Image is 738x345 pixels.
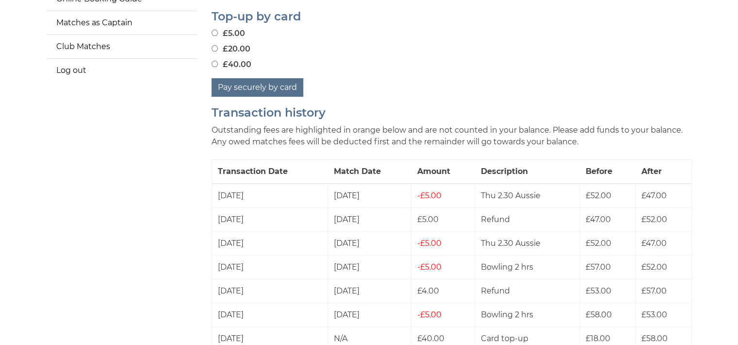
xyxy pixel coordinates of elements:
th: Description [475,159,579,184]
span: £40.00 [417,334,444,343]
span: £53.00 [586,286,611,295]
span: £47.00 [586,215,611,224]
th: After [636,159,691,184]
td: [DATE] [328,231,411,255]
span: £47.00 [641,239,667,248]
th: Before [580,159,636,184]
span: £58.00 [641,334,668,343]
td: [DATE] [212,184,328,208]
td: [DATE] [212,255,328,279]
th: Match Date [328,159,411,184]
span: £47.00 [641,191,667,200]
label: £40.00 [212,59,251,70]
input: £5.00 [212,30,218,36]
td: [DATE] [212,303,328,327]
td: Bowling 2 hrs [475,303,579,327]
td: Thu 2.30 Aussie [475,231,579,255]
td: [DATE] [328,303,411,327]
h2: Top-up by card [212,10,692,23]
td: Refund [475,279,579,303]
span: £5.00 [417,215,439,224]
span: £52.00 [586,191,611,200]
a: Matches as Captain [47,11,197,34]
span: £58.00 [586,310,612,319]
span: £57.00 [641,286,667,295]
td: [DATE] [212,279,328,303]
label: £5.00 [212,28,245,39]
td: Refund [475,207,579,231]
span: £5.00 [417,310,442,319]
span: £5.00 [417,191,442,200]
a: Log out [47,59,197,82]
span: £52.00 [641,215,667,224]
td: Thu 2.30 Aussie [475,184,579,208]
td: Bowling 2 hrs [475,255,579,279]
span: £5.00 [417,239,442,248]
td: [DATE] [328,279,411,303]
input: £40.00 [212,61,218,67]
a: Club Matches [47,35,197,58]
span: £52.00 [641,262,667,272]
td: [DATE] [212,207,328,231]
td: [DATE] [212,231,328,255]
td: [DATE] [328,207,411,231]
th: Amount [411,159,475,184]
span: £4.00 [417,286,439,295]
th: Transaction Date [212,159,328,184]
td: [DATE] [328,184,411,208]
h2: Transaction history [212,106,692,119]
p: Outstanding fees are highlighted in orange below and are not counted in your balance. Please add ... [212,124,692,148]
span: £53.00 [641,310,667,319]
label: £20.00 [212,43,250,55]
input: £20.00 [212,45,218,52]
span: £52.00 [586,239,611,248]
td: [DATE] [328,255,411,279]
span: £5.00 [417,262,442,272]
button: Pay securely by card [212,78,303,97]
span: £57.00 [586,262,611,272]
span: £18.00 [586,334,610,343]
